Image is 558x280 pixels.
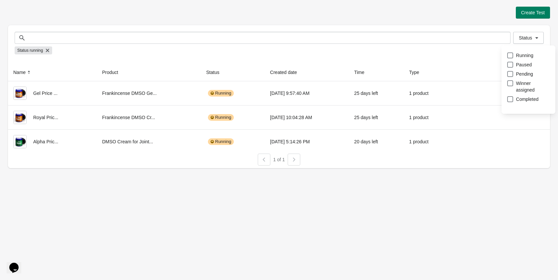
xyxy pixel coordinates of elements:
[516,96,539,103] span: Completed
[13,135,91,148] div: Alpha Pric...
[270,87,343,100] div: [DATE] 9:57:40 AM
[516,71,533,77] span: Pending
[521,10,545,15] span: Create Test
[270,111,343,124] div: [DATE] 10:04:28 AM
[7,253,28,273] iframe: chat widget
[270,135,343,148] div: [DATE] 5:14:26 PM
[516,80,550,93] span: Winner assigned
[102,135,195,148] div: DMSO Cream for Joint...
[407,66,428,78] button: Type
[208,138,234,145] div: Running
[516,7,550,19] button: Create Test
[11,66,35,78] button: Name
[267,66,306,78] button: Created date
[273,157,285,162] span: 1 of 1
[13,111,91,124] div: Royal Pric...
[409,111,446,124] div: 1 product
[99,66,127,78] button: Product
[354,87,398,100] div: 25 days left
[513,32,544,44] button: Status
[519,35,532,40] span: Status
[208,90,234,97] div: Running
[102,111,195,124] div: Frankincense DMSO Cr...
[351,66,374,78] button: Time
[208,114,234,121] div: Running
[516,52,533,59] span: Running
[409,135,446,148] div: 1 product
[354,135,398,148] div: 20 days left
[102,87,195,100] div: Frankincense DMSO Ge...
[13,87,91,100] div: Gel Price ...
[409,87,446,100] div: 1 product
[516,61,532,68] span: Paused
[204,66,229,78] button: Status
[354,111,398,124] div: 25 days left
[17,46,43,54] span: Status running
